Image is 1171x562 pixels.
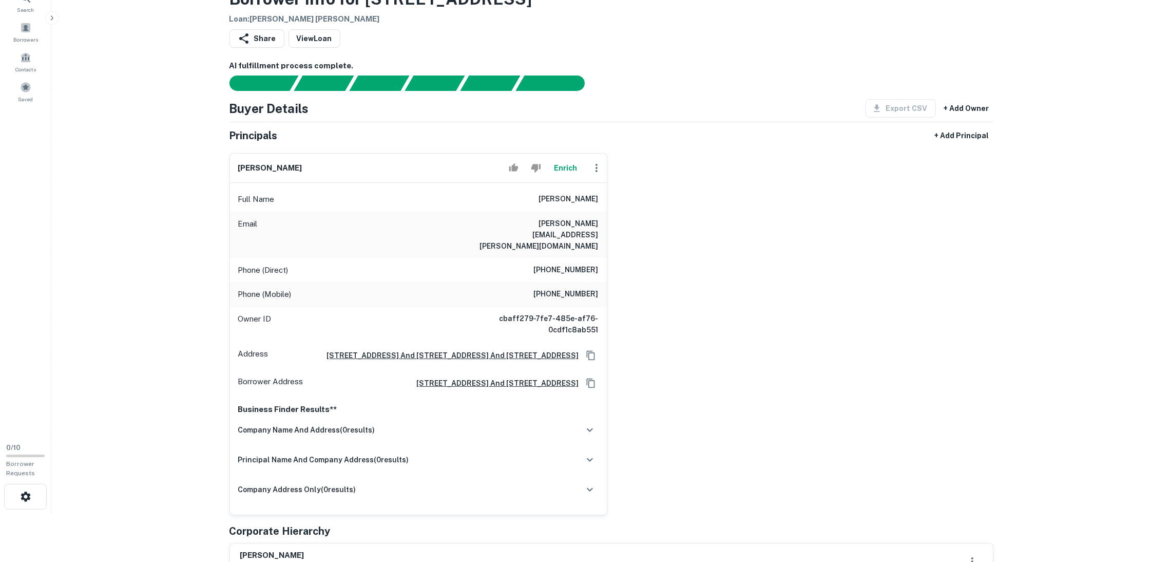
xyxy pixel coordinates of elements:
h6: [PERSON_NAME] [238,162,302,174]
a: ViewLoan [289,29,340,48]
h4: Buyer Details [229,99,309,118]
div: Principals found, AI now looking for contact information... [405,76,465,91]
button: Reject [527,158,545,178]
div: Sending borrower request to AI... [217,76,294,91]
div: Principals found, still searching for contact information. This may take time... [460,76,520,91]
h6: company address only ( 0 results) [238,484,356,495]
a: Saved [3,78,48,105]
button: + Add Principal [931,126,993,145]
button: Copy Address [583,348,599,363]
h6: [PERSON_NAME][EMAIL_ADDRESS][PERSON_NAME][DOMAIN_NAME] [475,218,599,252]
div: AI fulfillment process complete. [516,76,597,91]
h6: Loan : [PERSON_NAME] [PERSON_NAME] [229,13,532,25]
h6: company name and address ( 0 results) [238,424,375,436]
p: Borrower Address [238,376,303,391]
button: + Add Owner [940,99,993,118]
iframe: Chat Widget [1120,480,1171,529]
p: Phone (Direct) [238,264,289,276]
h6: AI fulfillment process complete. [229,60,993,72]
h6: [PERSON_NAME] [539,193,599,205]
p: Business Finder Results** [238,403,599,416]
button: Enrich [549,158,582,178]
p: Owner ID [238,313,272,335]
span: Borrower Requests [6,460,35,477]
h6: cbaff279-7fe7-485e-af76-0cdf1c8ab551 [475,313,599,335]
h6: [PHONE_NUMBER] [534,264,599,276]
span: Saved [18,95,33,103]
p: Phone (Mobile) [238,288,292,301]
a: Contacts [3,48,48,76]
h6: [PERSON_NAME] [240,550,409,561]
div: Your request is received and processing... [294,76,354,91]
button: Accept [505,158,523,178]
h5: Principals [229,128,278,143]
span: 0 / 10 [6,444,21,452]
h6: principal name and company address ( 0 results) [238,454,409,465]
span: Borrowers [13,35,38,44]
div: Documents found, AI parsing details... [349,76,409,91]
p: Address [238,348,268,363]
span: Search [17,6,34,14]
h5: Corporate Hierarchy [229,523,331,539]
a: Borrowers [3,18,48,46]
button: Copy Address [583,376,599,391]
p: Email [238,218,258,252]
a: [STREET_ADDRESS] And [STREET_ADDRESS] And [STREET_ADDRESS] [319,350,579,361]
span: Contacts [15,65,36,73]
h6: [PHONE_NUMBER] [534,288,599,301]
a: [STREET_ADDRESS] and [STREET_ADDRESS] [409,378,579,389]
button: Share [229,29,284,48]
p: Full Name [238,193,275,205]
